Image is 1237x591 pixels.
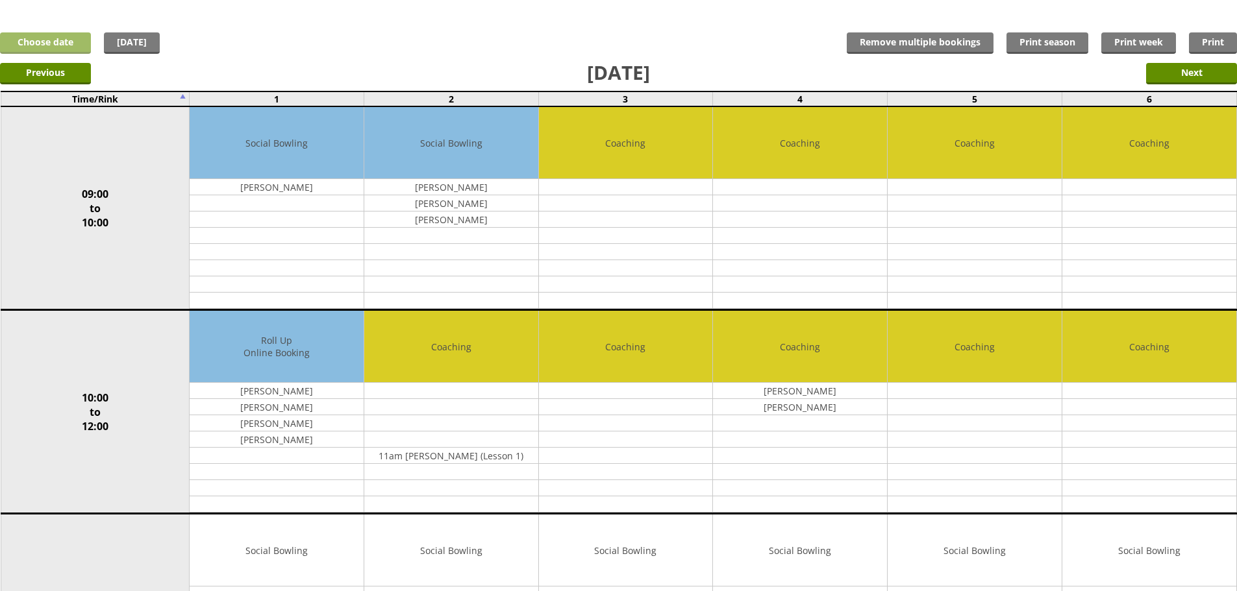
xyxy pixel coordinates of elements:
td: [PERSON_NAME] [713,383,887,399]
td: 6 [1062,91,1236,106]
td: 10:00 to 12:00 [1,310,190,514]
td: [PERSON_NAME] [190,415,364,431]
td: 4 [713,91,888,106]
a: Print week [1101,32,1176,54]
td: Coaching [539,311,713,383]
td: Social Bowling [713,514,887,586]
td: 1 [190,91,364,106]
td: [PERSON_NAME] [364,179,538,195]
td: Coaching [539,107,713,179]
td: 5 [888,91,1062,106]
td: Social Bowling [364,107,538,179]
td: 2 [364,91,538,106]
td: [PERSON_NAME] [190,431,364,448]
a: Print season [1006,32,1088,54]
input: Next [1146,63,1237,84]
td: Social Bowling [190,514,364,586]
td: Coaching [1062,107,1236,179]
td: Coaching [888,107,1062,179]
td: [PERSON_NAME] [364,211,538,228]
a: Print [1189,32,1237,54]
td: Coaching [713,311,887,383]
td: Social Bowling [888,514,1062,586]
td: Coaching [888,311,1062,383]
td: Social Bowling [364,514,538,586]
td: Roll Up Online Booking [190,311,364,383]
td: Social Bowling [539,514,713,586]
td: [PERSON_NAME] [190,179,364,195]
td: 09:00 to 10:00 [1,106,190,310]
td: [PERSON_NAME] [364,195,538,211]
input: Remove multiple bookings [847,32,993,54]
td: 3 [538,91,713,106]
td: Time/Rink [1,91,190,106]
a: [DATE] [104,32,160,54]
td: [PERSON_NAME] [190,399,364,415]
td: Social Bowling [190,107,364,179]
td: Coaching [1062,311,1236,383]
td: [PERSON_NAME] [713,399,887,415]
td: Social Bowling [1062,514,1236,586]
td: [PERSON_NAME] [190,383,364,399]
td: Coaching [713,107,887,179]
td: 11am [PERSON_NAME] (Lesson 1) [364,448,538,464]
td: Coaching [364,311,538,383]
